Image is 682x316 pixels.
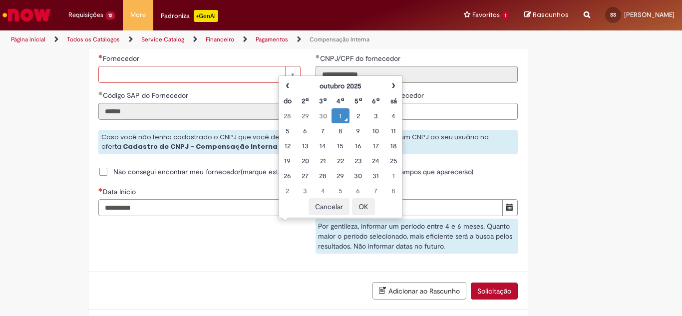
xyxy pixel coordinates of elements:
div: 04 November 2025 Tuesday [317,186,329,196]
span: More [130,10,146,20]
button: Adicionar ao Rascunho [372,282,466,300]
p: +GenAi [194,10,218,22]
a: Página inicial [11,35,45,43]
button: OK [352,198,375,215]
span: Obrigatório Preenchido [98,91,103,95]
span: Data Inicio [103,187,138,196]
div: Por gentileza, informar um período entre 4 e 6 meses. Quanto maior o período selecionado, mais ef... [316,219,518,254]
div: 30 September 2025 Tuesday [317,111,329,121]
span: Requisições [68,10,103,20]
div: 05 October 2025 Sunday [281,126,294,136]
button: Mostrar calendário para Data Final [502,199,518,216]
th: Segunda-feira [296,93,314,108]
span: [PERSON_NAME] [624,10,675,19]
div: 06 October 2025 Monday [299,126,311,136]
div: 03 October 2025 Friday [369,111,382,121]
input: Código SAP do Fornecedor [98,103,301,120]
a: Compensação Interna [310,35,369,43]
div: Caso você não tenha cadastrado o CNPJ que você deseja consultar, você pode cadastrar um CNPJ ao s... [98,130,518,154]
div: 20 October 2025 Monday [299,156,311,166]
th: Domingo [279,93,296,108]
div: 26 October 2025 Sunday [281,171,294,181]
div: 27 October 2025 Monday [299,171,311,181]
div: 24 October 2025 Friday [369,156,382,166]
div: 05 November 2025 Wednesday [334,186,346,196]
span: 12 [105,11,115,20]
input: Data Final [316,199,503,216]
div: 30 October 2025 Thursday [352,171,364,181]
div: 29 September 2025 Monday [299,111,311,121]
span: Favoritos [472,10,500,20]
div: 13 October 2025 Monday [299,141,311,151]
div: 02 November 2025 Sunday [281,186,294,196]
div: 06 November 2025 Thursday [352,186,364,196]
div: 28 September 2025 Sunday [281,111,294,121]
div: 08 November 2025 Saturday [387,186,400,196]
span: Rascunhos [533,10,569,19]
a: Rascunhos [524,10,569,20]
span: Somente leitura - Código SAP do Fornecedor [103,91,190,100]
div: 02 October 2025 Thursday [352,111,364,121]
div: 19 October 2025 Sunday [281,156,294,166]
div: 15 October 2025 Wednesday [334,141,346,151]
span: Necessários [98,188,103,192]
div: 07 November 2025 Friday [369,186,382,196]
img: ServiceNow [1,5,52,25]
div: 12 October 2025 Sunday [281,141,294,151]
div: 16 October 2025 Thursday [352,141,364,151]
span: 1 [502,11,509,20]
span: Fornecedor [103,54,141,63]
div: 21 October 2025 Tuesday [317,156,329,166]
th: Mês anterior [279,78,296,93]
a: Pagamentos [256,35,288,43]
a: Financeiro [206,35,234,43]
div: 03 November 2025 Monday [299,186,311,196]
div: 07 October 2025 Tuesday [317,126,329,136]
div: 04 October 2025 Saturday [387,111,400,121]
button: Cancelar [309,198,349,215]
strong: Cadastro de CNPJ - Compensação Interna [123,142,278,151]
div: 08 October 2025 Wednesday [334,126,346,136]
button: Solicitação [471,283,518,300]
div: Escolher data [278,75,403,218]
span: Necessários [98,54,103,58]
label: Somente leitura - CNPJ/CPF do fornecedor [316,53,402,63]
div: Padroniza [161,10,218,22]
div: 09 October 2025 Thursday [352,126,364,136]
a: Service Catalog [141,35,184,43]
th: Quarta-feira [332,93,349,108]
div: 10 October 2025 Friday [369,126,382,136]
input: Data Inicio [98,199,286,216]
span: SS [610,11,616,18]
div: 11 October 2025 Saturday [387,126,400,136]
div: O seletor de data foi aberto.01 October 2025 Wednesday [334,111,346,121]
th: Sábado [385,93,402,108]
input: CNPJ/CPF do fornecedor [316,66,518,83]
input: Unidade de registro do fornecedor [316,103,518,120]
div: 31 October 2025 Friday [369,171,382,181]
a: Todos os Catálogos [67,35,120,43]
div: 22 October 2025 Wednesday [334,156,346,166]
div: 18 October 2025 Saturday [387,141,400,151]
div: 29 October 2025 Wednesday [334,171,346,181]
label: Somente leitura - Código SAP do Fornecedor [98,90,190,100]
div: 25 October 2025 Saturday [387,156,400,166]
div: 23 October 2025 Thursday [352,156,364,166]
th: Sexta-feira [367,93,384,108]
span: Somente leitura - CNPJ/CPF do fornecedor [320,54,402,63]
span: Não consegui encontrar meu fornecedor(marque esta opção e preencha manualmente os campos que apar... [113,167,473,177]
th: Próximo mês [385,78,402,93]
span: Obrigatório Preenchido [316,54,320,58]
ul: Trilhas de página [7,30,447,49]
div: 17 October 2025 Friday [369,141,382,151]
th: Terça-feira [314,93,332,108]
div: 01 November 2025 Saturday [387,171,400,181]
a: Limpar campo Fornecedor [98,66,301,83]
div: 28 October 2025 Tuesday [317,171,329,181]
div: 14 October 2025 Tuesday [317,141,329,151]
th: Quinta-feira [349,93,367,108]
th: outubro 2025. Alternar mês [296,78,384,93]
